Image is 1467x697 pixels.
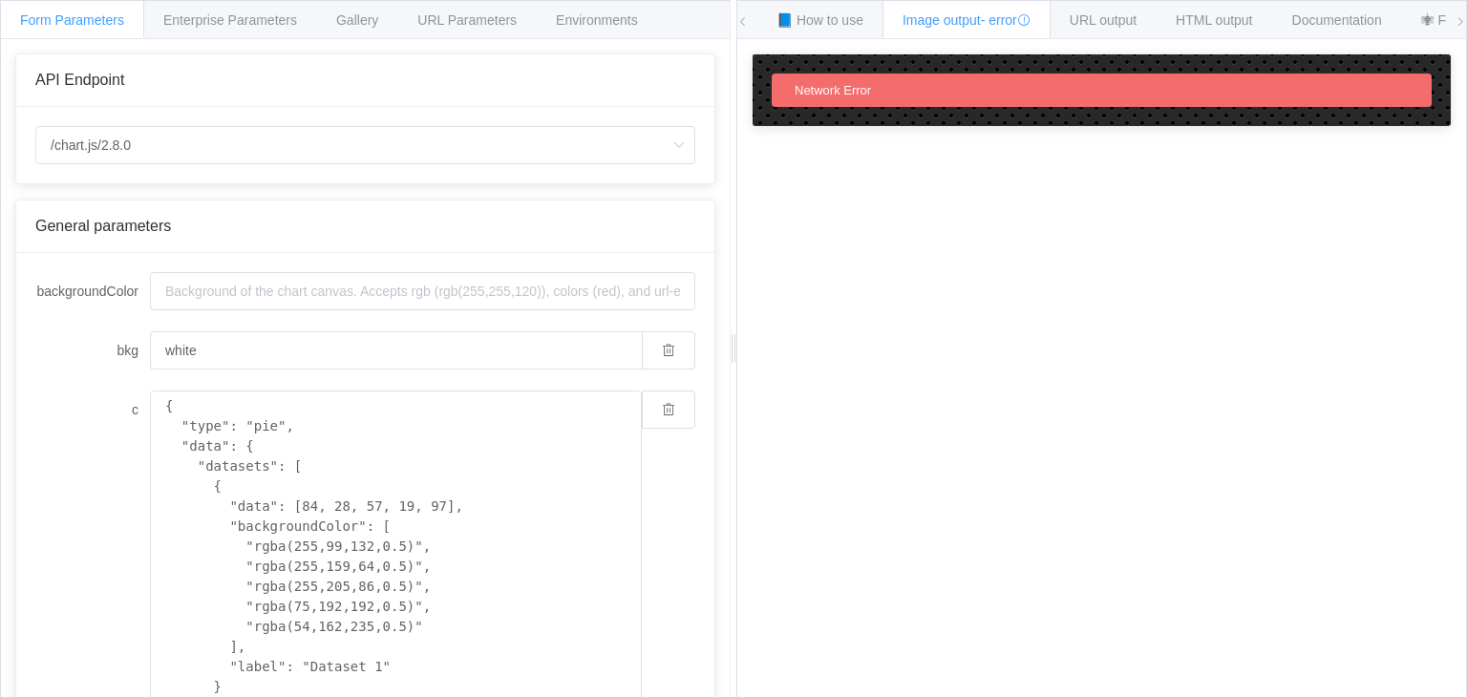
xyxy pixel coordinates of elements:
label: bkg [35,331,150,370]
span: Gallery [336,12,378,28]
span: URL output [1070,12,1137,28]
label: c [35,391,150,429]
span: 📘 How to use [776,12,863,28]
span: Environments [556,12,638,28]
span: API Endpoint [35,72,124,88]
input: Background of the chart canvas. Accepts rgb (rgb(255,255,120)), colors (red), and url-encoded hex... [150,331,642,370]
span: Documentation [1292,12,1382,28]
label: backgroundColor [35,272,150,310]
span: URL Parameters [417,12,517,28]
span: Enterprise Parameters [163,12,297,28]
span: - error [981,12,1031,28]
span: HTML output [1176,12,1252,28]
input: Select [35,126,695,164]
span: General parameters [35,218,171,234]
span: Image output [903,12,1031,28]
span: Network Error [795,83,871,97]
input: Background of the chart canvas. Accepts rgb (rgb(255,255,120)), colors (red), and url-encoded hex... [150,272,695,310]
span: Form Parameters [20,12,124,28]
